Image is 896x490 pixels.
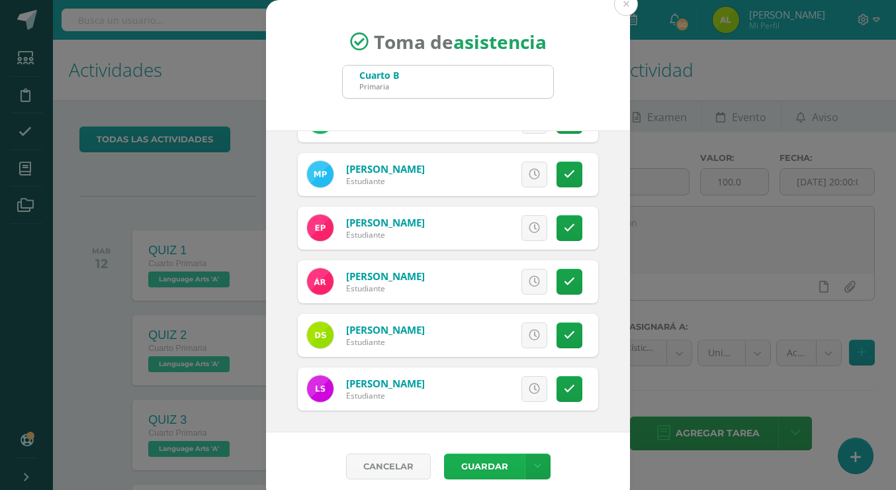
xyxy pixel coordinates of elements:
img: 2af7d00c005ba67005e919e192f08e78.png [307,322,334,348]
span: Toma de [374,29,547,54]
a: Cancelar [346,454,431,479]
a: [PERSON_NAME] [346,216,425,229]
img: d59a89658df77817e6cbcbfd8a61cb1c.png [307,268,334,295]
img: 086ecdc2e9219b29dcd5237ac0c93b1d.png [307,215,334,241]
div: Cuarto B [359,69,399,81]
div: Primaria [359,81,399,91]
div: Estudiante [346,175,425,187]
div: Estudiante [346,283,425,294]
div: Estudiante [346,390,425,401]
a: [PERSON_NAME] [346,269,425,283]
a: [PERSON_NAME] [346,377,425,390]
div: Estudiante [346,336,425,348]
a: [PERSON_NAME] [346,323,425,336]
a: [PERSON_NAME] [346,162,425,175]
img: bebcdccffcd0fed1884d947a41947464.png [307,375,334,402]
input: Busca un grado o sección aquí... [343,66,553,98]
button: Guardar [444,454,525,479]
strong: asistencia [453,29,547,54]
img: d72cf88575107e9710162456c9e95b5f.png [307,161,334,187]
div: Estudiante [346,229,425,240]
